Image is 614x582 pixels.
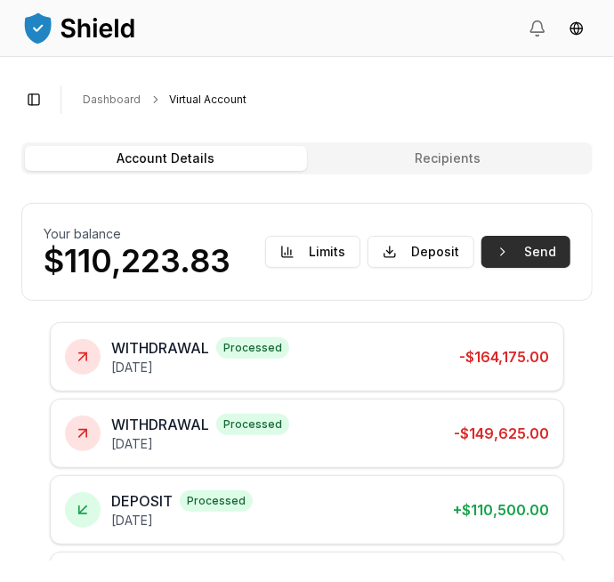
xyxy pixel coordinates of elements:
[111,359,289,376] p: [DATE]
[307,146,589,171] button: Recipients
[83,93,578,107] nav: breadcrumb
[111,435,289,453] p: [DATE]
[83,93,141,107] a: Dashboard
[368,236,474,268] button: Deposit
[111,512,253,529] p: [DATE]
[111,490,173,512] span: DEPOSIT
[44,225,230,243] h2: Your balance
[111,337,209,359] span: WITHDRAWAL
[481,236,570,268] button: Send
[454,423,549,444] p: - $149,625.00
[21,10,137,45] img: ShieldPay Logo
[216,337,289,359] span: processed
[25,146,307,171] button: Account Details
[180,490,253,512] span: processed
[216,414,289,435] span: processed
[459,346,549,368] p: - $164,175.00
[44,243,230,279] p: $110,223.83
[265,236,360,268] button: Limits
[453,499,549,521] p: + $110,500.00
[111,414,209,435] span: WITHDRAWAL
[169,93,246,107] a: Virtual Account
